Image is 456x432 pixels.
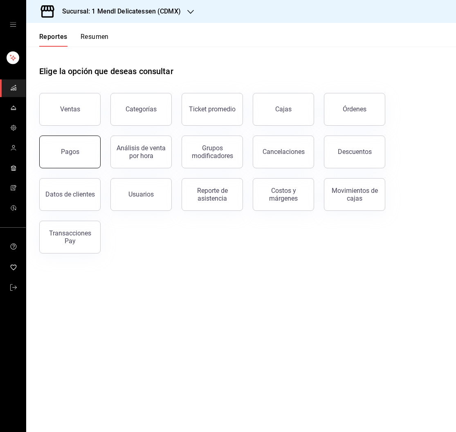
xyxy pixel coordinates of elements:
[39,136,101,168] button: Pagos
[39,65,173,77] h1: Elige la opción que deseas consultar
[189,105,236,113] div: Ticket promedio
[343,105,366,113] div: Órdenes
[182,178,243,211] button: Reporte de asistencia
[338,148,372,156] div: Descuentos
[324,136,385,168] button: Descuentos
[116,144,166,160] div: Análisis de venta por hora
[10,21,16,28] button: open drawer
[263,148,305,156] div: Cancelaciones
[253,178,314,211] button: Costos y márgenes
[39,33,67,47] button: Reportes
[275,104,292,114] div: Cajas
[187,187,238,202] div: Reporte de asistencia
[324,93,385,126] button: Órdenes
[81,33,109,47] button: Resumen
[128,190,154,198] div: Usuarios
[45,190,95,198] div: Datos de clientes
[253,93,314,126] a: Cajas
[45,229,95,245] div: Transacciones Pay
[187,144,238,160] div: Grupos modificadores
[39,221,101,253] button: Transacciones Pay
[324,178,385,211] button: Movimientos de cajas
[56,7,181,16] h3: Sucursal: 1 Mendl Delicatessen (CDMX)
[110,136,172,168] button: Análisis de venta por hora
[329,187,380,202] div: Movimientos de cajas
[253,136,314,168] button: Cancelaciones
[182,136,243,168] button: Grupos modificadores
[39,178,101,211] button: Datos de clientes
[39,93,101,126] button: Ventas
[61,148,79,156] div: Pagos
[60,105,80,113] div: Ventas
[258,187,309,202] div: Costos y márgenes
[182,93,243,126] button: Ticket promedio
[110,178,172,211] button: Usuarios
[126,105,157,113] div: Categorías
[110,93,172,126] button: Categorías
[39,33,109,47] div: navigation tabs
